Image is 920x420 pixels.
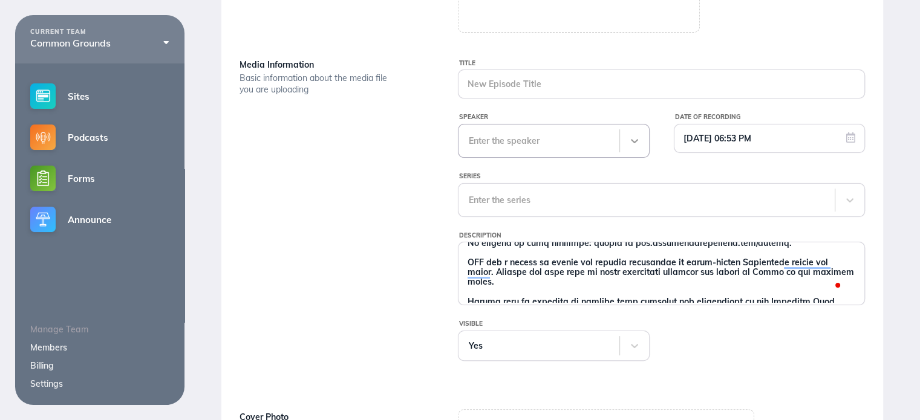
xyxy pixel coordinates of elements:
[240,73,391,95] div: Basic information about the media file you are uploading
[469,136,471,146] input: SpeakerEnter the speaker
[30,360,54,371] a: Billing
[30,166,56,191] img: forms-small@2x.png
[459,170,865,183] div: Series
[30,124,56,150] img: podcasts-small@2x.png
[30,378,63,389] a: Settings
[459,111,649,124] div: Speaker
[15,117,184,158] a: Podcasts
[30,37,169,48] div: Common Grounds
[458,70,864,98] input: New Episode Title
[675,111,865,124] div: Date of Recording
[30,28,169,36] div: CURRENT TEAM
[458,242,864,303] textarea: To enrich screen reader interactions, please activate Accessibility in Grammarly extension settings
[15,158,184,199] a: Forms
[30,324,88,335] span: Manage Team
[469,195,471,205] input: SeriesEnter the series
[30,342,67,353] a: Members
[459,57,865,70] div: Title
[459,229,865,242] div: Description
[469,341,608,351] div: Yes
[459,317,649,331] div: Visible
[15,199,184,240] a: Announce
[30,207,56,232] img: announce-small@2x.png
[15,76,184,117] a: Sites
[30,83,56,109] img: sites-small@2x.png
[240,57,428,73] div: Media Information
